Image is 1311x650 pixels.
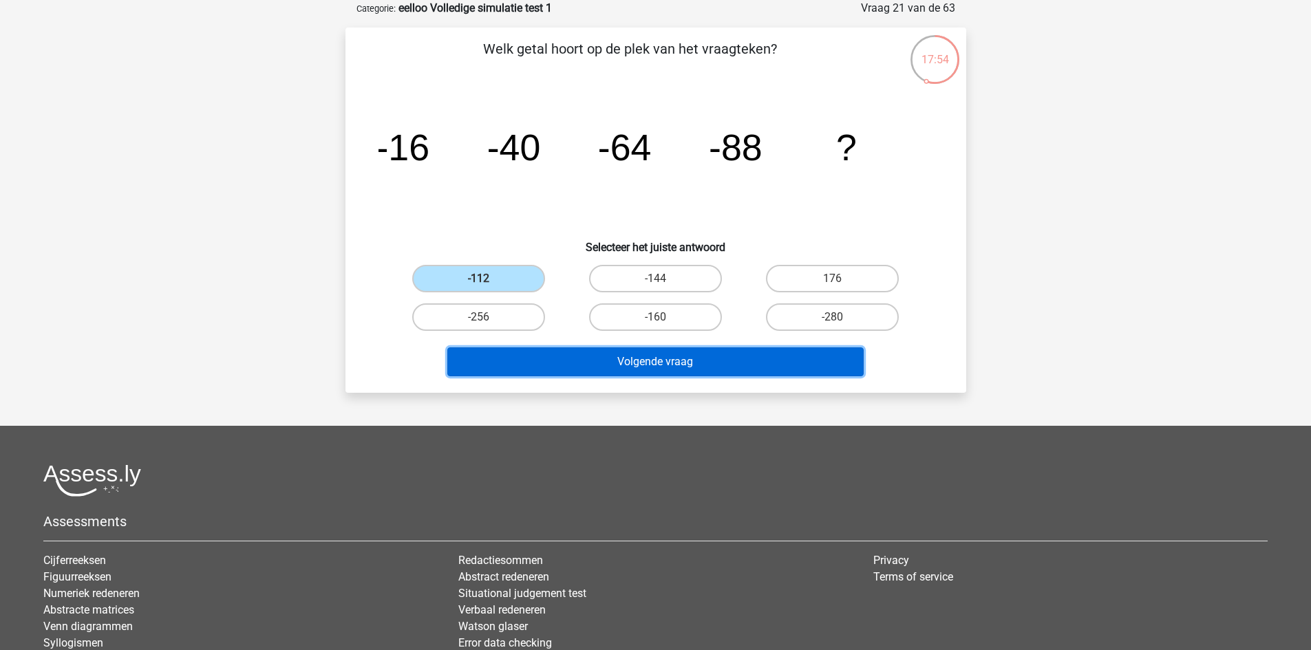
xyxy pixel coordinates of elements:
[458,620,528,633] a: Watson glaser
[43,620,133,633] a: Venn diagrammen
[836,127,857,168] tspan: ?
[458,636,552,649] a: Error data checking
[458,603,546,616] a: Verbaal redeneren
[487,127,540,168] tspan: -40
[873,570,953,583] a: Terms of service
[447,347,864,376] button: Volgende vraag
[43,603,134,616] a: Abstracte matrices
[43,464,141,497] img: Assessly logo
[766,265,899,292] label: 176
[458,587,586,600] a: Situational judgement test
[43,587,140,600] a: Numeriek redeneren
[356,3,396,14] small: Categorie:
[589,303,722,331] label: -160
[412,303,545,331] label: -256
[367,230,944,254] h6: Selecteer het juiste antwoord
[709,127,763,168] tspan: -88
[43,570,111,583] a: Figuurreeksen
[367,39,893,80] p: Welk getal hoort op de plek van het vraagteken?
[458,570,549,583] a: Abstract redeneren
[43,636,103,649] a: Syllogismen
[412,265,545,292] label: -112
[909,34,961,68] div: 17:54
[589,265,722,292] label: -144
[376,127,429,168] tspan: -16
[766,303,899,331] label: -280
[458,554,543,567] a: Redactiesommen
[873,554,909,567] a: Privacy
[43,513,1268,530] h5: Assessments
[398,1,552,14] strong: eelloo Volledige simulatie test 1
[597,127,651,168] tspan: -64
[43,554,106,567] a: Cijferreeksen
